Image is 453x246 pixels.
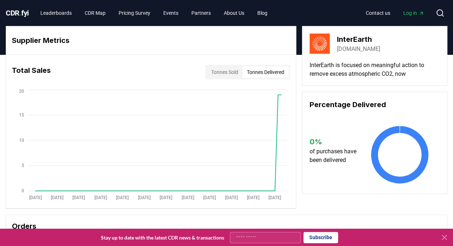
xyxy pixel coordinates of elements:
[207,66,243,78] button: Tonnes Sold
[116,195,129,200] tspan: [DATE]
[12,65,51,79] h3: Total Sales
[160,195,172,200] tspan: [DATE]
[12,221,441,232] h3: Orders
[218,6,250,19] a: About Us
[398,6,430,19] a: Log in
[35,6,273,19] nav: Main
[360,6,396,19] a: Contact us
[22,163,24,168] tspan: 5
[182,195,194,200] tspan: [DATE]
[6,8,29,18] a: CDR.fyi
[19,89,24,94] tspan: 20
[19,9,22,17] span: .
[51,195,63,200] tspan: [DATE]
[35,6,77,19] a: Leaderboards
[79,6,111,19] a: CDR Map
[310,99,440,110] h3: Percentage Delivered
[243,66,289,78] button: Tonnes Delivered
[360,6,430,19] nav: Main
[186,6,217,19] a: Partners
[337,34,380,45] h3: InterEarth
[337,45,380,53] a: [DOMAIN_NAME]
[138,195,151,200] tspan: [DATE]
[94,195,107,200] tspan: [DATE]
[310,34,330,54] img: InterEarth-logo
[247,195,259,200] tspan: [DATE]
[225,195,237,200] tspan: [DATE]
[310,147,361,164] p: of purchases have been delivered
[29,195,42,200] tspan: [DATE]
[12,35,290,46] h3: Supplier Metrics
[19,138,24,143] tspan: 10
[403,9,424,17] span: Log in
[72,195,85,200] tspan: [DATE]
[157,6,184,19] a: Events
[252,6,273,19] a: Blog
[22,188,24,193] tspan: 0
[310,136,361,147] h3: 0 %
[6,9,29,17] span: CDR fyi
[203,195,216,200] tspan: [DATE]
[19,113,24,118] tspan: 15
[310,61,440,78] p: InterEarth is focused on meaningful action to remove excess atmospheric CO2, now
[113,6,156,19] a: Pricing Survey
[268,195,281,200] tspan: [DATE]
